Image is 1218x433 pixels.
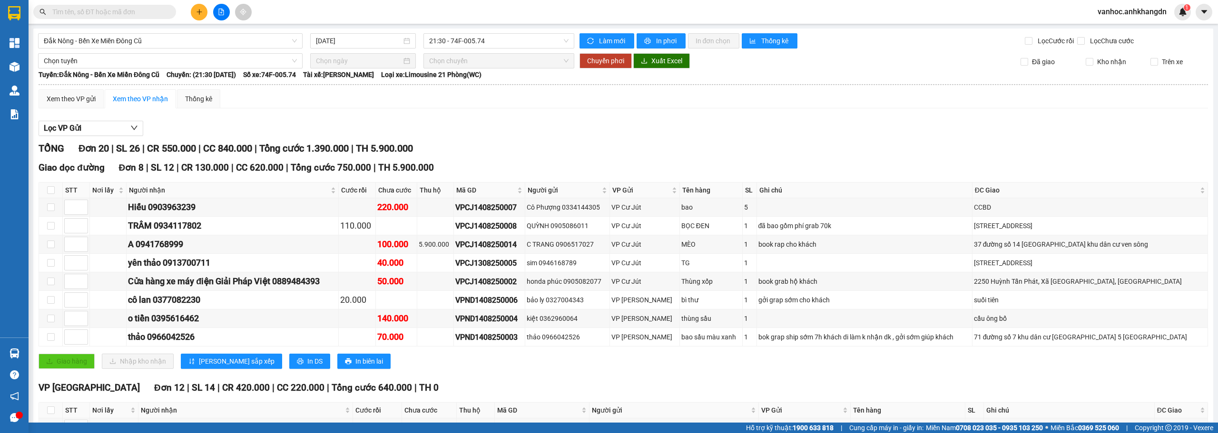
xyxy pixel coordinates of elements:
div: VP [PERSON_NAME] [611,313,678,324]
div: Hiếu 0903963239 [128,201,336,214]
div: thùng sầu [681,313,741,324]
span: Tài xế: [PERSON_NAME] [303,69,374,80]
span: | [177,162,179,173]
div: VPND1408250004 [455,313,523,325]
span: CR 130.000 [181,162,229,173]
span: CC 220.000 [277,382,324,393]
span: Người gửi [592,405,749,415]
span: Đắk Nông - Bến Xe Miền Đông Cũ [44,34,297,48]
span: Miền Bắc [1051,423,1119,433]
div: 1 [744,332,755,342]
span: Kho nhận [1093,57,1130,67]
span: 1 [1185,4,1189,11]
td: VP Nam Dong [610,309,680,328]
span: Lọc Cước rồi [1034,36,1075,46]
div: 5 [744,202,755,212]
input: Tìm tên, số ĐT hoặc mã đơn [52,7,165,17]
span: vanhoc.anhkhangdn [1090,6,1174,18]
span: printer [644,38,652,45]
div: Thống kê [185,94,212,104]
div: [STREET_ADDRESS] [974,258,1206,268]
span: Đơn 20 [79,143,109,154]
button: In đơn chọn [688,33,740,48]
span: Giao dọc đường [39,162,105,173]
td: VPCJ1408250014 [454,235,525,254]
td: VPND1408250004 [454,309,525,328]
span: SL 14 [192,382,215,393]
div: VPND1408250003 [455,331,523,343]
div: bao sầu màu xanh [681,332,741,342]
div: suối tiên [974,295,1206,305]
span: Nơi lấy [92,405,128,415]
sup: 1 [1184,4,1190,11]
div: kiệt 0362960064 [527,313,608,324]
button: plus [191,4,207,20]
strong: 0369 525 060 [1078,424,1119,432]
span: sync [587,38,595,45]
th: SL [743,183,756,198]
div: bok grap ship sớm 7h khách di làm k nhận dk , gởi sớm giúp khách [758,332,971,342]
span: | [286,162,288,173]
div: VPCJ1408250002 [455,276,523,288]
div: 40.000 [377,256,415,269]
div: bọc [852,422,963,433]
span: | [142,143,145,154]
span: | [187,382,189,393]
span: | [373,162,376,173]
th: Chưa cước [376,183,417,198]
div: sim 0946168789 [527,258,608,268]
span: [PERSON_NAME] sắp xếp [199,356,275,366]
th: Ghi chú [757,183,972,198]
div: VP Cư Jút [611,258,678,268]
span: aim [240,9,246,15]
span: bar-chart [749,38,757,45]
div: 2250 Huỳnh Tấn Phát, Xã [GEOGRAPHIC_DATA], [GEOGRAPHIC_DATA] [974,276,1206,287]
div: bì thư [681,295,741,305]
button: file-add [213,4,230,20]
span: message [10,413,19,422]
div: 1 [744,221,755,231]
span: | [231,162,234,173]
span: Tổng cước 1.390.000 [259,143,349,154]
img: logo-vxr [8,6,20,20]
div: VP [PERSON_NAME] [611,295,678,305]
span: Đã giao [1028,57,1059,67]
div: 1 [744,276,755,287]
button: uploadGiao hàng [39,354,95,369]
div: VP Cư Jút [611,221,678,231]
div: TG [681,258,741,268]
div: QUỲNH 0905086011 [527,221,608,231]
span: copyright [1165,424,1172,431]
div: VPND1408250006 [455,294,523,306]
span: CC 620.000 [236,162,284,173]
div: Thùng xốp [681,276,741,287]
span: TH 5.900.000 [378,162,434,173]
div: a Thiên (bún thịt nướng) 0942548648 [591,422,757,433]
div: book rap cho khách [758,239,971,250]
span: download [641,58,648,65]
th: Ghi chú [984,403,1155,418]
span: printer [345,358,352,366]
div: 50.000 [377,275,415,288]
span: 21:30 - 74F-005.74 [429,34,569,48]
span: | [198,143,201,154]
div: book grab hộ khách [758,276,971,287]
th: Cước rồi [339,183,376,198]
button: sort-ascending[PERSON_NAME] sắp xếp [181,354,282,369]
b: Tuyến: Đắk Nông - Bến Xe Miền Đông Cũ [39,71,159,78]
td: VP Cư Jút [610,235,680,254]
img: warehouse-icon [10,62,20,72]
span: VP [GEOGRAPHIC_DATA] [39,382,140,393]
div: honda phúc 0905082077 [527,276,608,287]
span: printer [297,358,304,366]
span: Chuyến: (21:30 [DATE]) [167,69,236,80]
button: downloadNhập kho nhận [102,354,174,369]
div: 70.000 [377,330,415,344]
div: 71 đường số 7 khu dân cư [GEOGRAPHIC_DATA] 5 [GEOGRAPHIC_DATA] [974,332,1206,342]
div: TRÂM 0934117802 [128,219,336,232]
span: Lọc Chưa cước [1086,36,1135,46]
img: solution-icon [10,109,20,119]
span: Nơi lấy [92,185,117,195]
div: 1 [744,313,755,324]
div: Xem theo VP gửi [47,94,96,104]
